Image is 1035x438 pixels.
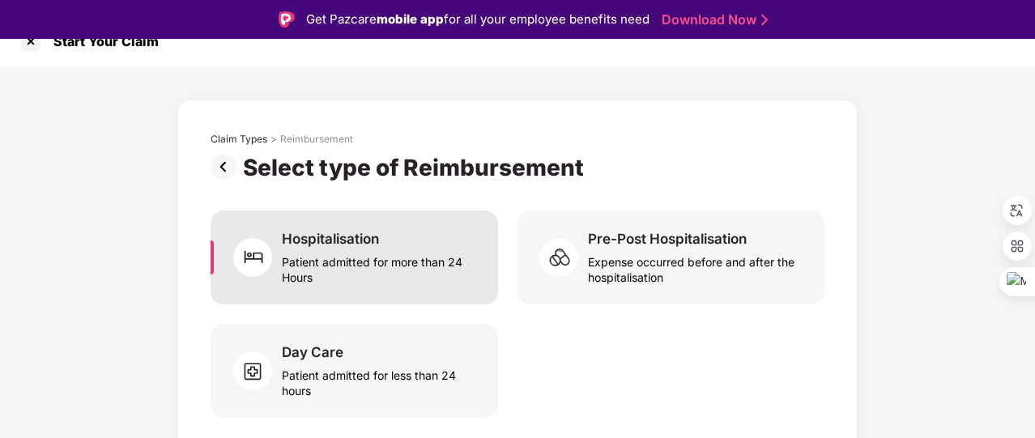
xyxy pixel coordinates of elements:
[761,11,768,28] img: Stroke
[233,233,282,282] img: svg+xml;base64,PHN2ZyB4bWxucz0iaHR0cDovL3d3dy53My5vcmcvMjAwMC9zdmciIHdpZHRoPSI2MCIgaGVpZ2h0PSI2MC...
[539,233,588,282] img: svg+xml;base64,PHN2ZyB4bWxucz0iaHR0cDovL3d3dy53My5vcmcvMjAwMC9zdmciIHdpZHRoPSI2MCIgaGVpZ2h0PSI1OC...
[44,33,159,49] div: Start Your Claim
[211,154,243,180] img: svg+xml;base64,PHN2ZyBpZD0iUHJldi0zMngzMiIgeG1sbnM9Imh0dHA6Ly93d3cudzMub3JnLzIwMDAvc3ZnIiB3aWR0aD...
[280,133,353,146] div: Reimbursement
[282,343,343,361] div: Day Care
[662,11,763,28] a: Download Now
[279,11,295,28] img: Logo
[233,347,282,395] img: svg+xml;base64,PHN2ZyB4bWxucz0iaHR0cDovL3d3dy53My5vcmcvMjAwMC9zdmciIHdpZHRoPSI2MCIgaGVpZ2h0PSI1OC...
[282,248,479,285] div: Patient admitted for more than 24 Hours
[306,10,650,29] div: Get Pazcare for all your employee benefits need
[282,230,379,248] div: Hospitalisation
[588,248,805,285] div: Expense occurred before and after the hospitalisation
[211,133,267,146] div: Claim Types
[588,230,747,248] div: Pre-Post Hospitalisation
[282,361,479,398] div: Patient admitted for less than 24 hours
[377,11,444,27] strong: mobile app
[270,133,277,146] div: >
[243,154,590,181] div: Select type of Reimbursement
